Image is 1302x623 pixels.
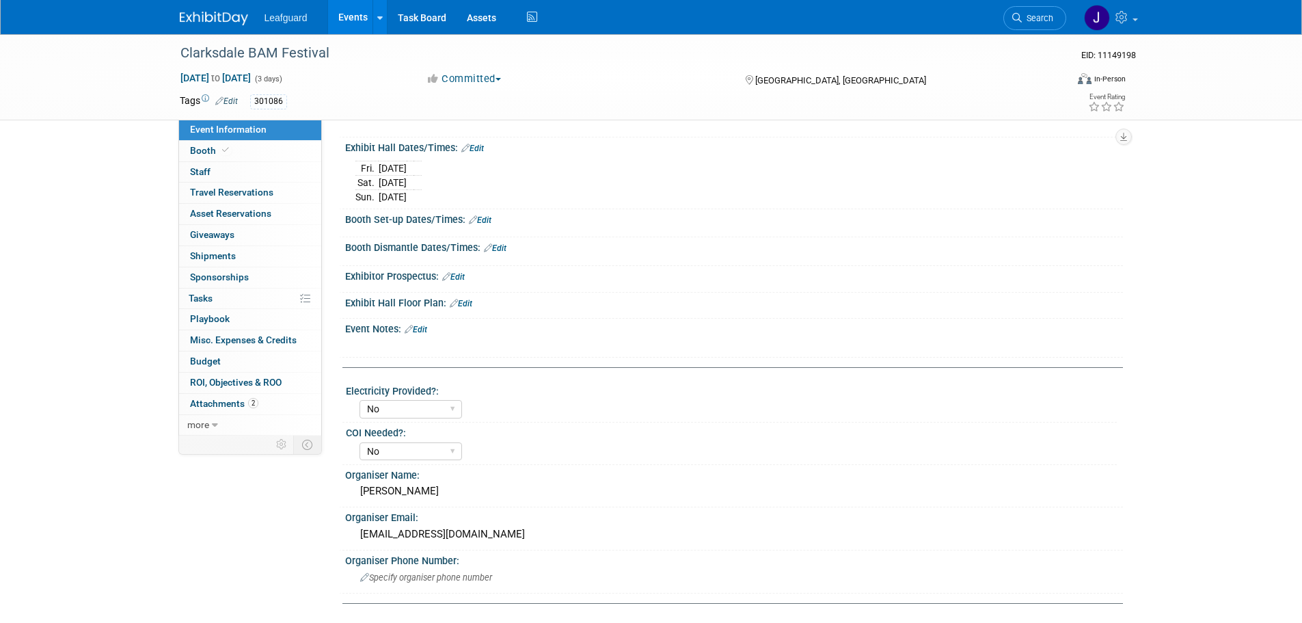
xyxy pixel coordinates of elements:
[190,229,234,240] span: Giveaways
[179,267,321,288] a: Sponsorships
[265,12,308,23] span: Leafguard
[469,215,491,225] a: Edit
[1084,5,1110,31] img: Jonathan Zargo
[345,237,1123,255] div: Booth Dismantle Dates/Times:
[345,551,1123,568] div: Organiser Phone Number:
[360,572,492,583] span: Specify organiser phone number
[379,175,407,189] td: [DATE]
[189,293,213,304] span: Tasks
[1022,13,1053,23] span: Search
[179,373,321,393] a: ROI, Objectives & ROO
[345,507,1123,525] div: Organiser Email:
[1088,94,1125,101] div: Event Rating
[421,72,506,86] button: Committed
[355,524,1113,545] div: [EMAIL_ADDRESS][DOMAIN_NAME]
[190,250,236,261] span: Shipments
[345,209,1123,227] div: Booth Set-up Dates/Times:
[379,189,407,204] td: [DATE]
[179,309,321,330] a: Playbook
[346,381,1117,398] div: Electricity Provided?:
[450,299,472,308] a: Edit
[270,436,294,453] td: Personalize Event Tab Strip
[345,266,1123,284] div: Exhibitor Prospectus:
[179,204,321,224] a: Asset Reservations
[190,313,230,324] span: Playbook
[179,289,321,309] a: Tasks
[179,162,321,183] a: Staff
[345,319,1123,336] div: Event Notes:
[209,72,222,83] span: to
[179,246,321,267] a: Shipments
[187,419,209,430] span: more
[254,75,282,83] span: (3 days)
[345,137,1123,155] div: Exhibit Hall Dates/Times:
[250,94,287,109] div: 301086
[190,187,273,198] span: Travel Reservations
[355,161,379,175] td: Fri.
[1081,50,1136,60] span: Event ID: 11149198
[180,72,252,84] span: [DATE] [DATE]
[1003,6,1066,30] a: Search
[190,271,249,282] span: Sponsorships
[442,272,465,282] a: Edit
[190,208,271,219] span: Asset Reservations
[1094,74,1126,84] div: In-Person
[755,75,926,85] span: [GEOGRAPHIC_DATA], [GEOGRAPHIC_DATA]
[1078,73,1091,84] img: Format-Inperson.png
[345,293,1123,310] div: Exhibit Hall Floor Plan:
[179,183,321,203] a: Travel Reservations
[355,481,1113,502] div: [PERSON_NAME]
[190,334,297,345] span: Misc. Expenses & Credits
[179,352,321,372] a: Budget
[405,325,427,334] a: Edit
[190,124,267,135] span: Event Information
[345,465,1123,482] div: Organiser Name:
[176,41,1046,66] div: Clarksdale BAM Festival
[248,398,258,408] span: 2
[355,189,379,204] td: Sun.
[379,161,407,175] td: [DATE]
[190,166,211,177] span: Staff
[215,96,238,106] a: Edit
[461,144,484,153] a: Edit
[484,243,506,253] a: Edit
[179,141,321,161] a: Booth
[179,330,321,351] a: Misc. Expenses & Credits
[180,12,248,25] img: ExhibitDay
[179,120,321,140] a: Event Information
[179,415,321,436] a: more
[190,145,232,156] span: Booth
[222,146,229,154] i: Booth reservation complete
[179,394,321,414] a: Attachments2
[346,423,1117,440] div: COI Needed?:
[190,398,258,409] span: Attachments
[293,436,321,453] td: Toggle Event Tabs
[180,94,238,109] td: Tags
[986,71,1126,92] div: Event Format
[190,377,282,388] span: ROI, Objectives & ROO
[190,356,221,367] span: Budget
[355,175,379,189] td: Sat.
[179,225,321,246] a: Giveaways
